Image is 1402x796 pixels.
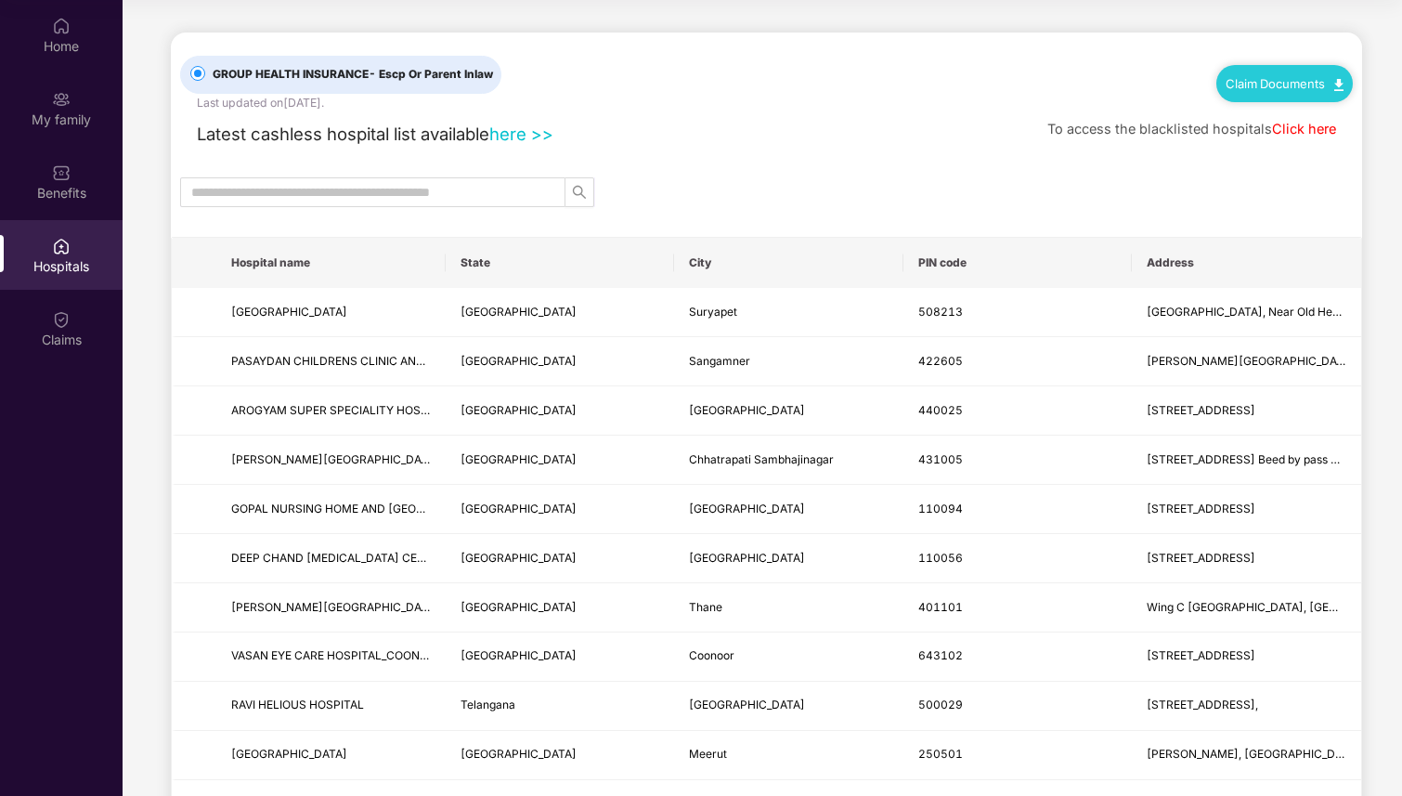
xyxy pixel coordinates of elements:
span: - Escp Or Parent Inlaw [369,67,493,81]
td: VARDAAN HOSPITAL [216,731,446,780]
td: DHANVANTARI HOSPITAL [216,583,446,633]
td: TAJANE MALA NAVIN NAGAR ROAD, [1132,337,1361,386]
span: Coonoor [689,648,734,662]
span: 422605 [918,354,963,368]
span: To access the blacklisted hospitals [1047,121,1272,137]
span: [STREET_ADDRESS] [1147,648,1255,662]
td: Nagpur [674,386,903,436]
td: JANI KHURD, BHAGAT ROAD [1132,731,1361,780]
span: Hospital name [231,255,431,270]
span: [GEOGRAPHIC_DATA] [689,502,805,515]
span: 110094 [918,502,963,515]
span: [GEOGRAPHIC_DATA] [689,698,805,711]
td: Shri Swami Samarth Hospital Arthroscopy & Orthopedic Superspeciality Center [216,436,446,485]
td: GOPAL NURSING HOME AND EYE HOSPITAL [216,485,446,534]
div: Last updated on [DATE] . [197,94,324,111]
td: PASAYDAN CHILDRENS CLINIC AND NURSING HOME [216,337,446,386]
span: [GEOGRAPHIC_DATA] [461,648,577,662]
th: State [446,238,675,288]
span: Address [1147,255,1346,270]
td: Telangana [446,682,675,731]
td: B-1, Jyoti Nagar, Loni Road [1132,485,1361,534]
span: Suryapet [689,305,737,319]
td: 34, Sita Nagar, Wardha Road [1132,386,1361,436]
td: Andhra Pradesh [446,288,675,337]
td: Tamil Nadu [446,633,675,682]
span: RAVI HELIOUS HOSPITAL [231,698,364,711]
button: search [565,177,594,207]
span: 500029 [918,698,963,711]
span: [GEOGRAPHIC_DATA] [461,305,577,319]
span: PASAYDAN CHILDRENS CLINIC AND NURSING HOME [231,354,514,368]
th: City [674,238,903,288]
span: 250501 [918,747,963,761]
span: [STREET_ADDRESS], [1147,698,1258,711]
img: svg+xml;base64,PHN2ZyBpZD0iSG9tZSIgeG1sbnM9Imh0dHA6Ly93d3cudzMub3JnLzIwMDAvc3ZnIiB3aWR0aD0iMjAiIG... [52,17,71,35]
span: [PERSON_NAME][GEOGRAPHIC_DATA] Arthroscopy & Orthopedic Superspeciality Center [231,452,702,466]
span: [PERSON_NAME], [GEOGRAPHIC_DATA] [1147,747,1360,761]
img: svg+xml;base64,PHN2ZyBpZD0iQ2xhaW0iIHhtbG5zPSJodHRwOi8vd3d3LnczLm9yZy8yMDAwL3N2ZyIgd2lkdGg9IjIwIi... [52,310,71,329]
td: Maharashtra [446,386,675,436]
span: AROGYAM SUPER SPECIALITY HOSPITAL [231,403,451,417]
span: VASAN EYE CARE HOSPITAL_COONOOR [231,648,444,662]
td: Maharashtra [446,436,675,485]
td: Wing C Radha Govind Park, Uttan Road [1132,583,1361,633]
span: Latest cashless hospital list available [197,124,489,144]
span: [PERSON_NAME][GEOGRAPHIC_DATA] [231,600,439,614]
td: New Delhi [674,534,903,583]
th: PIN code [903,238,1133,288]
img: svg+xml;base64,PHN2ZyBpZD0iQmVuZWZpdHMiIHhtbG5zPSJodHRwOi8vd3d3LnczLm9yZy8yMDAwL3N2ZyIgd2lkdGg9Ij... [52,163,71,182]
span: [GEOGRAPHIC_DATA] [461,452,577,466]
td: AROGYAM SUPER SPECIALITY HOSPITAL [216,386,446,436]
a: Click here [1272,121,1336,137]
span: Chhatrapati Sambhajinagar [689,452,834,466]
a: Claim Documents [1226,76,1344,91]
span: Telangana [461,698,515,711]
td: RAVI HELIOUS HOSPITAL [216,682,446,731]
span: 508213 [918,305,963,319]
th: Hospital name [216,238,446,288]
td: NEO CHILDRENS HOSPITAL [216,288,446,337]
span: [STREET_ADDRESS] [1147,403,1255,417]
img: svg+xml;base64,PHN2ZyB3aWR0aD0iMjAiIGhlaWdodD0iMjAiIHZpZXdCb3g9IjAgMCAyMCAyMCIgZmlsbD0ibm9uZSIgeG... [52,90,71,109]
span: [GEOGRAPHIC_DATA] [231,305,347,319]
td: Maharashtra [446,583,675,633]
a: here >> [489,124,553,144]
td: Delhi [446,485,675,534]
span: [GEOGRAPHIC_DATA] [461,502,577,515]
span: [GEOGRAPHIC_DATA] [461,600,577,614]
span: search [565,185,593,200]
td: Hyderabad [674,682,903,731]
td: VASAN EYE CARE HOSPITAL_COONOOR [216,633,446,682]
img: svg+xml;base64,PHN2ZyB4bWxucz0iaHR0cDovL3d3dy53My5vcmcvMjAwMC9zdmciIHdpZHRoPSIxMC40IiBoZWlnaHQ9Ij... [1334,79,1344,91]
span: DEEP CHAND [MEDICAL_DATA] CENTRE [231,551,447,565]
td: DEEP CHAND DIALYSIS CENTRE [216,534,446,583]
span: GROUP HEALTH INSURANCE [205,66,500,84]
span: 431005 [918,452,963,466]
span: [GEOGRAPHIC_DATA] [461,403,577,417]
span: [GEOGRAPHIC_DATA] [461,354,577,368]
span: [STREET_ADDRESS] [1147,502,1255,515]
span: [GEOGRAPHIC_DATA] [689,551,805,565]
td: 175 , R . K. Matt Road, [1132,682,1361,731]
td: Suryapet [674,288,903,337]
td: Coonoor [674,633,903,682]
span: [STREET_ADDRESS] [1147,551,1255,565]
td: Lane Beside MNR Hotel, Near Old Hero Honda Showroom MG Rd [1132,288,1361,337]
span: Sangamner [689,354,750,368]
td: Plot No.11 Sarve No.3/4 Beed by pass Satara parisar Mustafabad, Amdar Road Satara Parisar Session... [1132,436,1361,485]
span: [GEOGRAPHIC_DATA] [689,403,805,417]
span: GOPAL NURSING HOME AND [GEOGRAPHIC_DATA] [231,502,504,515]
span: Meerut [689,747,727,761]
td: Chhatrapati Sambhajinagar [674,436,903,485]
td: 75/75 1 Mount Road, Kumaran Nagar [1132,633,1361,682]
td: Meerut [674,731,903,780]
img: svg+xml;base64,PHN2ZyBpZD0iSG9zcGl0YWxzIiB4bWxucz0iaHR0cDovL3d3dy53My5vcmcvMjAwMC9zdmciIHdpZHRoPS... [52,237,71,255]
td: Sangamner [674,337,903,386]
td: B-16, Pillar No. 227, Main Rohtak Road [1132,534,1361,583]
span: Thane [689,600,722,614]
td: Uttar Pradesh [446,731,675,780]
span: 643102 [918,648,963,662]
td: Maharashtra [446,337,675,386]
span: 440025 [918,403,963,417]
